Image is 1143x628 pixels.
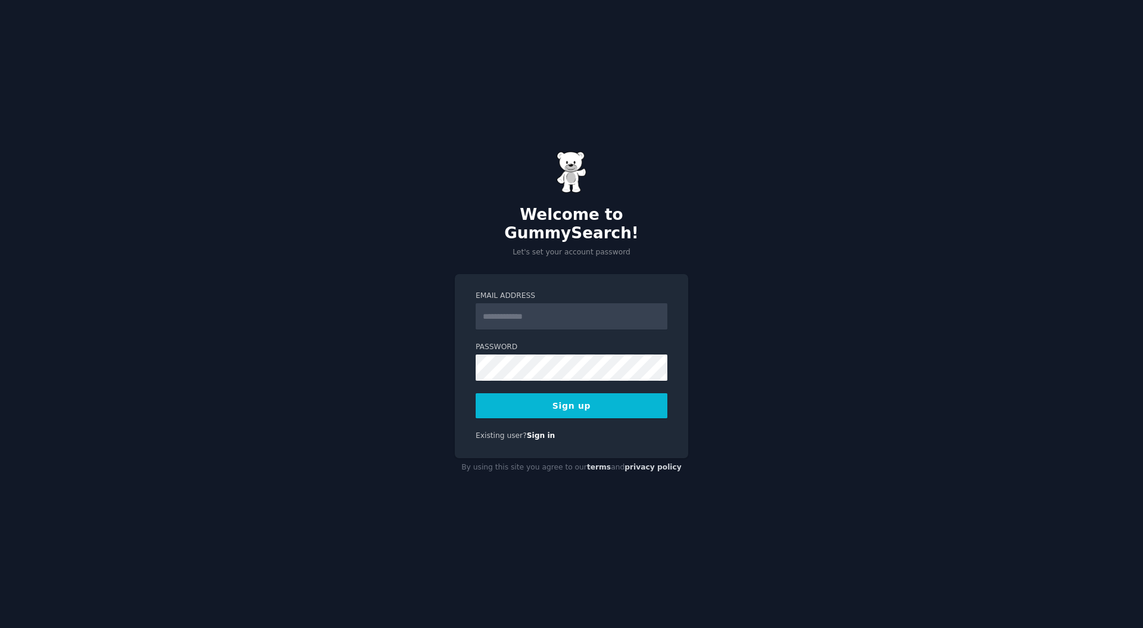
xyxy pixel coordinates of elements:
label: Password [476,342,667,353]
img: Gummy Bear [557,151,586,193]
p: Let's set your account password [455,247,688,258]
span: Existing user? [476,431,527,440]
label: Email Address [476,291,667,301]
a: privacy policy [624,463,682,471]
button: Sign up [476,393,667,418]
a: terms [587,463,611,471]
a: Sign in [527,431,555,440]
div: By using this site you agree to our and [455,458,688,477]
h2: Welcome to GummySearch! [455,206,688,243]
